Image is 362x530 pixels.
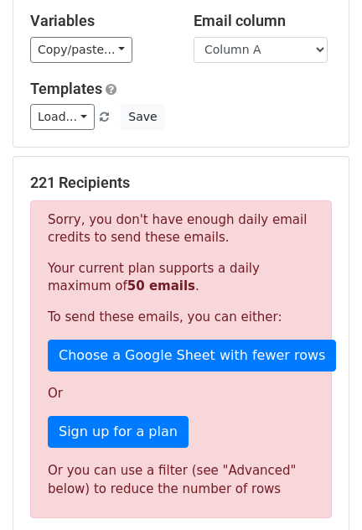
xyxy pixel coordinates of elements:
[30,104,95,130] a: Load...
[48,260,314,295] p: Your current plan supports a daily maximum of .
[48,211,314,247] p: Sorry, you don't have enough daily email credits to send these emails.
[48,340,336,372] a: Choose a Google Sheet with fewer rows
[121,104,164,130] button: Save
[30,174,332,192] h5: 221 Recipients
[48,416,189,448] a: Sign up for a plan
[30,80,102,97] a: Templates
[30,12,168,30] h5: Variables
[30,37,132,63] a: Copy/paste...
[194,12,332,30] h5: Email column
[127,278,195,294] strong: 50 emails
[48,385,314,403] p: Or
[48,461,314,499] div: Or you can use a filter (see "Advanced" below) to reduce the number of rows
[48,309,314,326] p: To send these emails, you can either:
[278,449,362,530] iframe: Chat Widget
